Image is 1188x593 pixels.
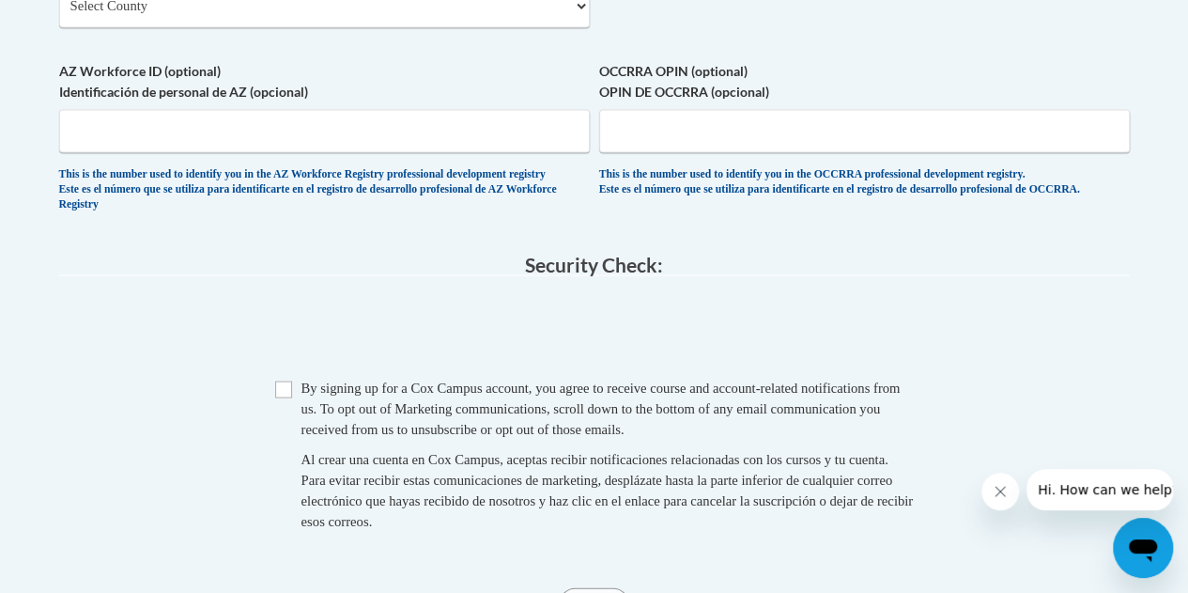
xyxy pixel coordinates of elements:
[301,451,913,528] span: Al crear una cuenta en Cox Campus, aceptas recibir notificaciones relacionadas con los cursos y t...
[599,60,1130,101] label: OCCRRA OPIN (optional) OPIN DE OCCRRA (opcional)
[59,60,590,101] label: AZ Workforce ID (optional) Identificación de personal de AZ (opcional)
[525,252,663,275] span: Security Check:
[981,473,1019,510] iframe: Close message
[1113,518,1173,578] iframe: Button to launch messaging window
[1026,469,1173,510] iframe: Message from company
[599,166,1130,197] div: This is the number used to identify you in the OCCRRA professional development registry. Este es ...
[59,166,590,212] div: This is the number used to identify you in the AZ Workforce Registry professional development reg...
[452,294,737,367] iframe: reCAPTCHA
[301,380,901,436] span: By signing up for a Cox Campus account, you agree to receive course and account-related notificat...
[11,13,152,28] span: Hi. How can we help?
